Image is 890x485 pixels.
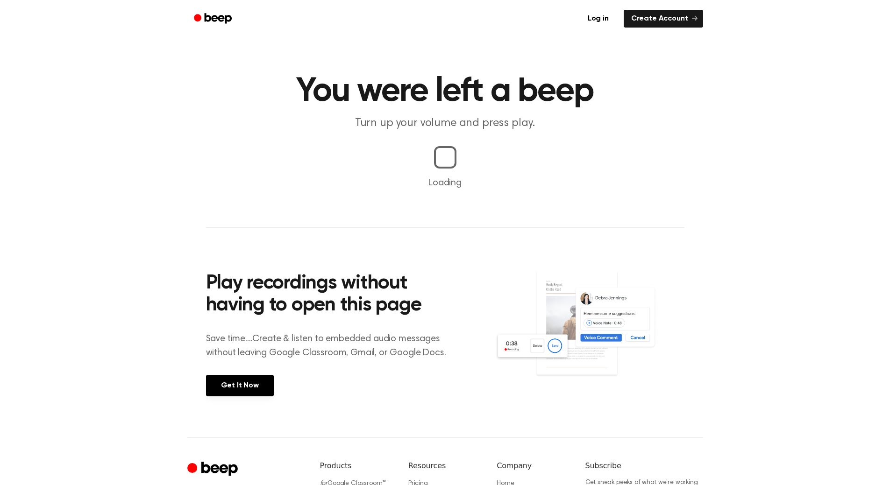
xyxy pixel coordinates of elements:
img: Voice Comments on Docs and Recording Widget [495,270,684,395]
a: Log in [578,8,618,29]
h2: Play recordings without having to open this page [206,273,458,317]
a: Beep [187,10,240,28]
h1: You were left a beep [206,75,684,108]
a: Create Account [624,10,703,28]
p: Save time....Create & listen to embedded audio messages without leaving Google Classroom, Gmail, ... [206,332,458,360]
p: Turn up your volume and press play. [266,116,625,131]
h6: Subscribe [585,460,703,471]
h6: Products [320,460,393,471]
h6: Company [497,460,570,471]
p: Loading [11,176,879,190]
a: Get It Now [206,375,274,396]
a: Cruip [187,460,240,478]
h6: Resources [408,460,482,471]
